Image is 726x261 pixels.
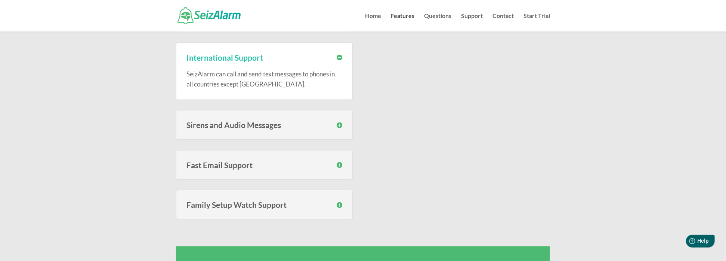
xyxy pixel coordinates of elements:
[186,201,342,209] h3: Family Setup Watch Support
[186,161,342,169] h3: Fast Email Support
[177,7,241,24] img: SeizAlarm
[186,54,342,61] h3: International Support
[523,13,550,31] a: Start Trial
[492,13,514,31] a: Contact
[424,13,451,31] a: Questions
[365,13,381,31] a: Home
[186,69,342,89] p: SeizAlarm can call and send text messages to phones in all countries except [GEOGRAPHIC_DATA].
[461,13,483,31] a: Support
[659,232,718,253] iframe: Help widget launcher
[186,121,342,129] h3: Sirens and Audio Messages
[391,13,414,31] a: Features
